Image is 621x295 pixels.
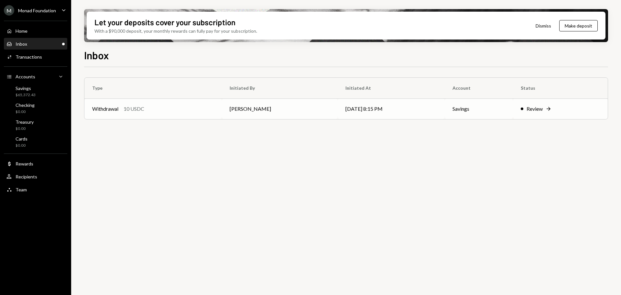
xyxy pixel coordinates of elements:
th: Status [513,78,608,98]
a: Checking$0.00 [4,100,67,116]
button: Dismiss [528,18,559,33]
div: Treasury [16,119,34,125]
div: $0.00 [16,126,34,131]
div: Recipients [16,174,37,179]
a: Team [4,184,67,195]
div: Transactions [16,54,42,60]
div: Inbox [16,41,27,47]
th: Initiated By [222,78,338,98]
a: Cards$0.00 [4,134,67,150]
div: $0.00 [16,143,27,148]
th: Initiated At [338,78,445,98]
td: Savings [445,98,513,119]
div: $0.00 [16,109,35,115]
div: Savings [16,85,36,91]
a: Recipients [4,171,67,182]
div: $65,372.43 [16,92,36,98]
div: Accounts [16,74,35,79]
div: Let your deposits cover your subscription [94,17,235,28]
td: [PERSON_NAME] [222,98,338,119]
a: Inbox [4,38,67,50]
button: Make deposit [559,20,598,31]
a: Transactions [4,51,67,62]
div: With a $90,000 deposit, your monthly rewards can fully pay for your subscription. [94,28,257,34]
h1: Inbox [84,49,109,62]
th: Type [84,78,222,98]
div: Review [527,105,543,113]
div: Team [16,187,27,192]
div: Cards [16,136,27,142]
div: Monad Foundation [18,8,56,13]
div: Rewards [16,161,33,166]
div: M [4,5,14,16]
div: Home [16,28,27,34]
div: Withdrawal [92,105,118,113]
a: Rewards [4,158,67,169]
th: Account [445,78,513,98]
div: 10 USDC [124,105,144,113]
a: Accounts [4,71,67,82]
div: Checking [16,102,35,108]
a: Savings$65,372.43 [4,84,67,99]
td: [DATE] 8:15 PM [338,98,445,119]
a: Treasury$0.00 [4,117,67,133]
a: Home [4,25,67,37]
